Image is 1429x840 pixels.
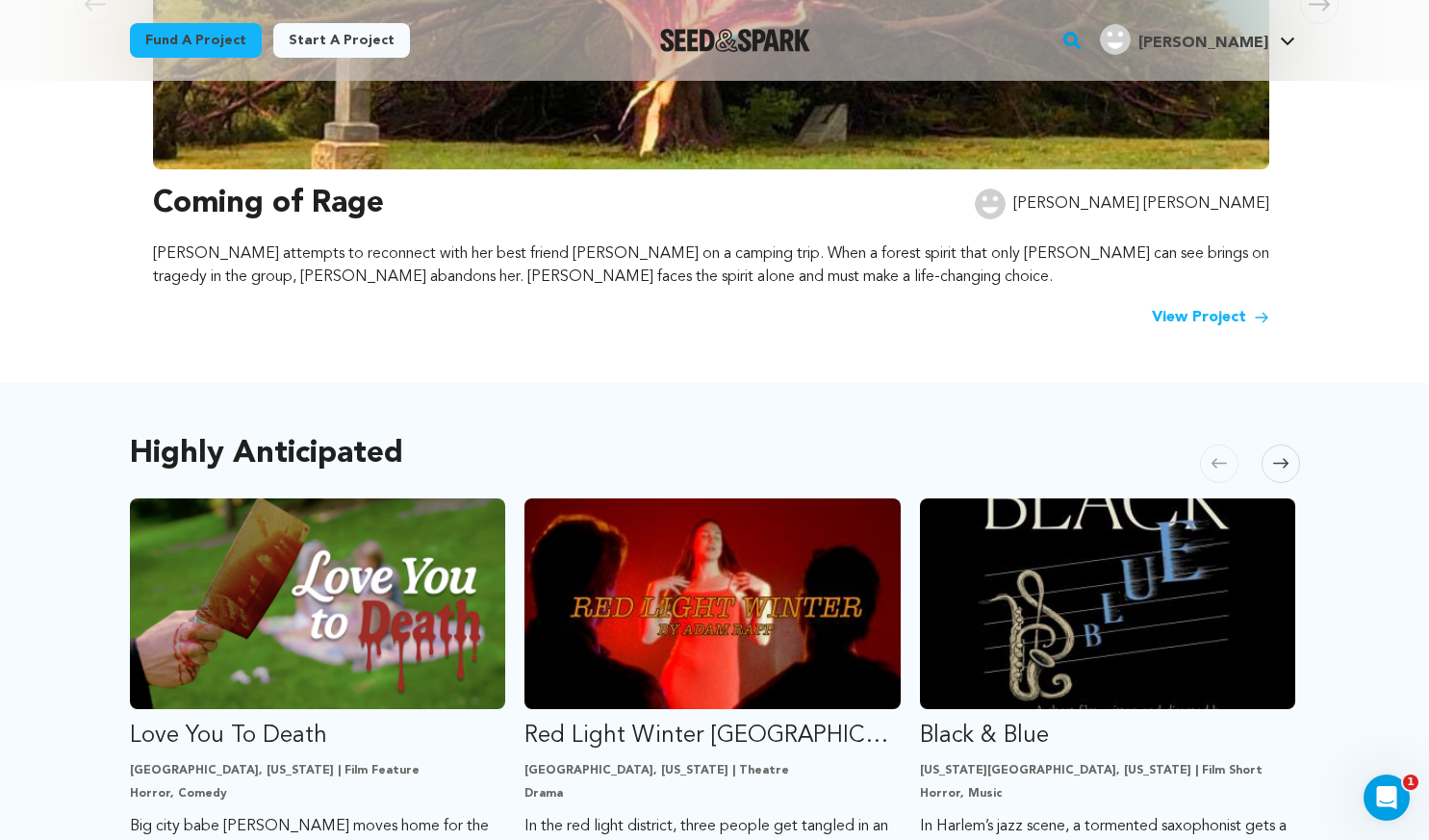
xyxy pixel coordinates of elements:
[153,242,1269,289] p: [PERSON_NAME] attempts to reconnect with her best friend [PERSON_NAME] on a camping trip. When a ...
[130,786,506,802] p: Horror, Comedy
[1138,36,1268,51] span: [PERSON_NAME]
[1403,775,1418,790] span: 1
[524,721,901,751] p: Red Light Winter [GEOGRAPHIC_DATA]
[1364,775,1410,821] iframe: Intercom live chat
[130,763,506,778] p: [GEOGRAPHIC_DATA], [US_STATE] | Film Feature
[920,763,1296,778] p: [US_STATE][GEOGRAPHIC_DATA], [US_STATE] | Film Short
[660,29,811,52] img: Seed&Spark Logo Dark Mode
[130,441,403,468] h2: Highly Anticipated
[153,181,384,227] h3: Coming of Rage
[1096,20,1299,61] span: Chin Ho F.'s Profile
[1152,306,1269,329] a: View Project
[130,721,506,751] p: Love You To Death
[920,721,1296,751] p: Black & Blue
[130,23,262,58] a: Fund a project
[524,763,901,778] p: [GEOGRAPHIC_DATA], [US_STATE] | Theatre
[920,786,1296,802] p: Horror, Music
[273,23,410,58] a: Start a project
[660,29,811,52] a: Seed&Spark Homepage
[975,189,1006,219] img: user.png
[1100,24,1268,55] div: Chin Ho F.'s Profile
[1100,24,1131,55] img: user.png
[524,786,901,802] p: Drama
[1096,20,1299,55] a: Chin Ho F.'s Profile
[1013,192,1269,216] p: [PERSON_NAME] [PERSON_NAME]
